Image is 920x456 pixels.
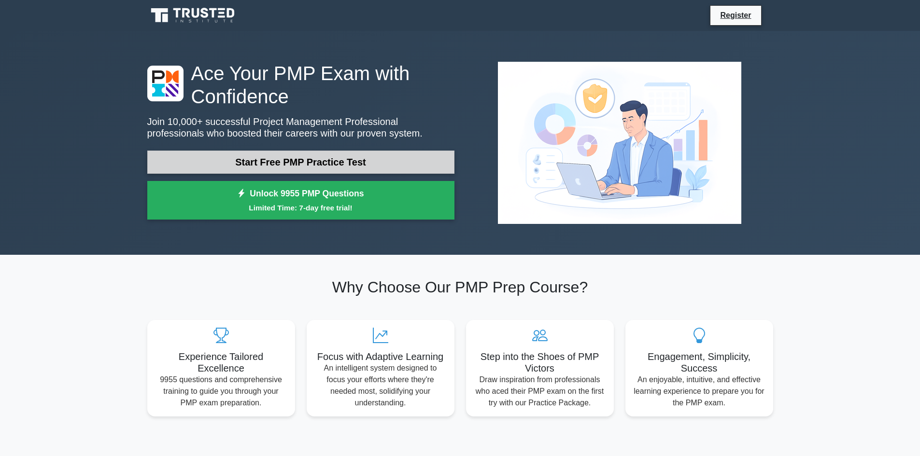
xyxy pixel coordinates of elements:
p: 9955 questions and comprehensive training to guide you through your PMP exam preparation. [155,374,287,409]
h5: Experience Tailored Excellence [155,351,287,374]
h5: Step into the Shoes of PMP Victors [474,351,606,374]
a: Unlock 9955 PMP QuestionsLimited Time: 7-day free trial! [147,181,454,220]
p: An intelligent system designed to focus your efforts where they're needed most, solidifying your ... [314,362,447,409]
small: Limited Time: 7-day free trial! [159,202,442,213]
p: An enjoyable, intuitive, and effective learning experience to prepare you for the PMP exam. [633,374,765,409]
p: Draw inspiration from professionals who aced their PMP exam on the first try with our Practice Pa... [474,374,606,409]
a: Register [714,9,757,21]
h5: Focus with Adaptive Learning [314,351,447,362]
h5: Engagement, Simplicity, Success [633,351,765,374]
h2: Why Choose Our PMP Prep Course? [147,278,773,296]
a: Start Free PMP Practice Test [147,151,454,174]
h1: Ace Your PMP Exam with Confidence [147,62,454,108]
img: Project Management Professional Preview [490,54,749,232]
p: Join 10,000+ successful Project Management Professional professionals who boosted their careers w... [147,116,454,139]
